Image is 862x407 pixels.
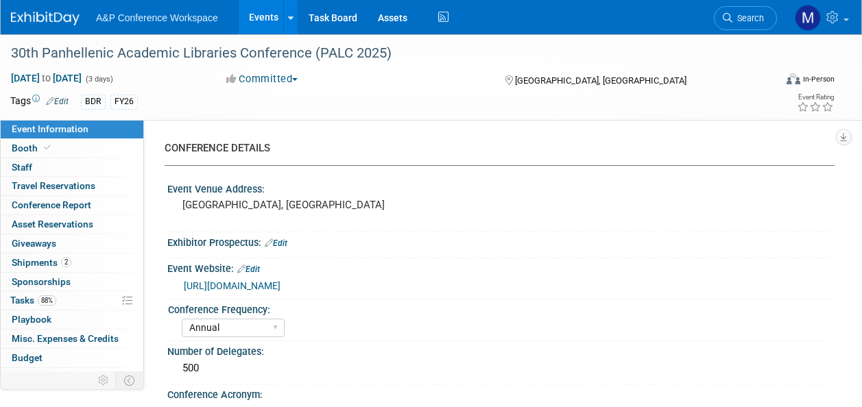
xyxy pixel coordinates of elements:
a: [URL][DOMAIN_NAME] [184,280,280,291]
span: Conference Report [12,199,91,210]
div: CONFERENCE DETAILS [165,141,824,156]
span: [GEOGRAPHIC_DATA], [GEOGRAPHIC_DATA] [515,75,686,86]
span: Shipments [12,257,71,268]
div: In-Person [802,74,835,84]
div: 500 [178,358,824,379]
a: Giveaways [1,234,143,253]
td: Tags [10,94,69,110]
a: Travel Reservations [1,177,143,195]
span: Travel Reservations [12,180,95,191]
span: to [40,73,53,84]
a: Budget [1,349,143,367]
a: Shipments2 [1,254,143,272]
img: Matt Hambridge [795,5,821,31]
span: Misc. Expenses & Credits [12,333,119,344]
span: Budget [12,352,43,363]
span: Tasks [10,295,56,306]
span: A&P Conference Workspace [96,12,218,23]
button: Committed [222,72,303,86]
a: Playbook [1,310,143,329]
a: Search [714,6,777,30]
span: Giveaways [12,238,56,249]
span: 2 [61,257,71,267]
div: Conference Acronym: [167,384,835,402]
span: Playbook [12,314,51,325]
pre: [GEOGRAPHIC_DATA], [GEOGRAPHIC_DATA] [182,199,430,211]
a: Edit [237,264,260,274]
div: Event Format [715,71,835,92]
a: Misc. Expenses & Credits [1,330,143,348]
span: (3 days) [84,75,113,84]
span: 88% [38,295,56,306]
span: Asset Reservations [12,219,93,230]
span: Staff [12,162,32,173]
a: Asset Reservations [1,215,143,234]
a: Edit [265,238,287,248]
div: Exhibitor Prospectus: [167,232,835,250]
div: 30th Panhellenic Academic Libraries Conference (PALC 2025) [6,41,764,66]
a: Staff [1,158,143,177]
a: Sponsorships [1,273,143,291]
span: Booth [12,143,53,153]
span: Search [732,13,764,23]
a: ROI, Objectives & ROO [1,368,143,386]
td: Personalize Event Tab Strip [92,371,116,389]
span: Sponsorships [12,276,71,287]
span: Event Information [12,123,88,134]
img: ExhibitDay [11,12,80,25]
i: Booth reservation complete [44,144,51,151]
a: Event Information [1,120,143,138]
td: Toggle Event Tabs [116,371,144,389]
div: BDR [81,95,106,109]
div: Number of Delegates: [167,341,835,358]
div: Event Rating [797,94,834,101]
div: Conference Frequency: [168,299,828,317]
div: Event Website: [167,258,835,276]
a: Conference Report [1,196,143,214]
div: FY26 [110,95,138,109]
a: Tasks88% [1,291,143,310]
span: ROI, Objectives & ROO [12,371,104,382]
a: Booth [1,139,143,158]
a: Edit [46,97,69,106]
span: [DATE] [DATE] [10,72,82,84]
img: Format-Inperson.png [787,73,800,84]
div: Event Venue Address: [167,179,835,196]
